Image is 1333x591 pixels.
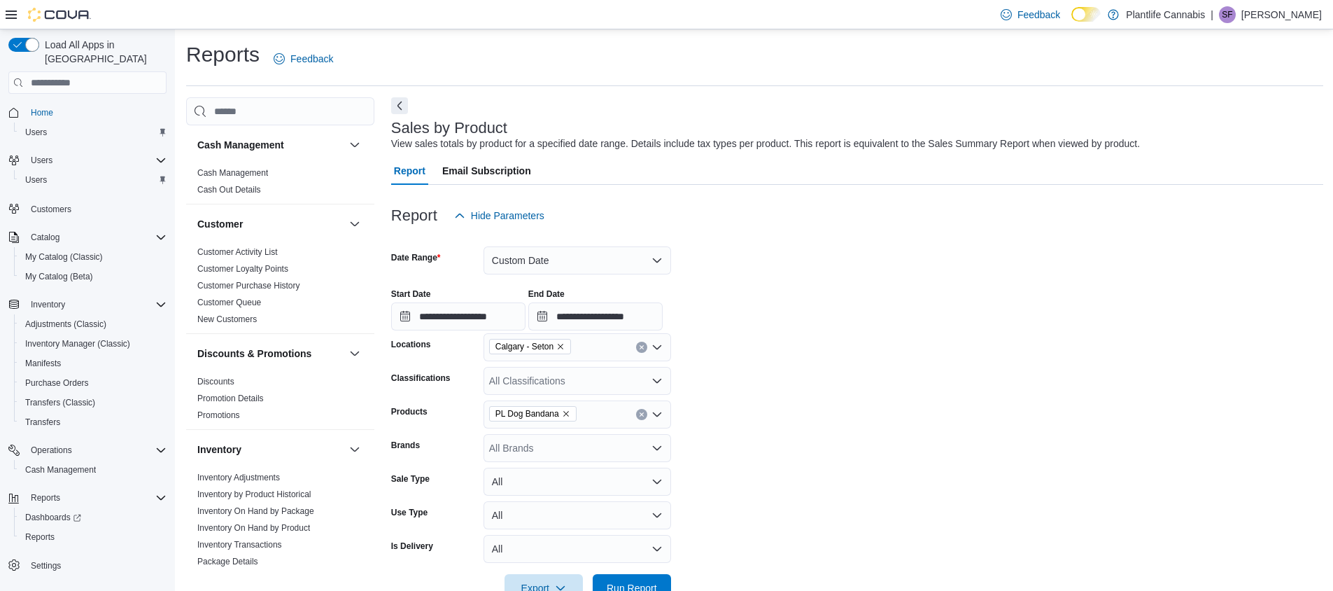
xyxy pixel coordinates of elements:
a: Home [25,104,59,121]
a: Users [20,124,52,141]
button: Cash Management [197,138,344,152]
button: Inventory [197,443,344,457]
button: Transfers (Classic) [14,393,172,412]
label: Locations [391,339,431,350]
span: Transfers (Classic) [20,394,167,411]
a: Inventory Transactions [197,540,282,550]
span: Discounts [197,376,234,387]
button: Catalog [3,228,172,247]
button: Users [3,151,172,170]
a: Inventory On Hand by Product [197,523,310,533]
span: My Catalog (Beta) [25,271,93,282]
span: Transfers (Classic) [25,397,95,408]
span: Adjustments (Classic) [25,319,106,330]
p: [PERSON_NAME] [1241,6,1322,23]
button: Inventory Manager (Classic) [14,334,172,354]
span: Promotion Details [197,393,264,404]
button: Reports [14,527,172,547]
span: Users [25,174,47,186]
span: Report [394,157,425,185]
span: Users [25,127,47,138]
span: New Customers [197,314,257,325]
span: Settings [31,560,61,571]
button: Adjustments (Classic) [14,314,172,334]
span: Hide Parameters [471,209,544,223]
a: Purchase Orders [20,375,94,391]
span: Customers [31,204,71,215]
span: Feedback [290,52,333,66]
a: Feedback [995,1,1066,29]
button: Reports [25,489,66,506]
span: PL Dog Bandana [489,406,577,422]
span: Manifests [20,355,167,372]
label: Sale Type [391,473,430,485]
button: Transfers [14,412,172,432]
a: My Catalog (Beta) [20,268,99,285]
button: All [484,501,671,529]
span: Purchase Orders [25,377,89,389]
button: Next [391,97,408,114]
button: Remove PL Dog Bandana from selection in this group [562,410,570,418]
a: Customer Purchase History [197,281,300,291]
span: Transfers [20,414,167,431]
a: Feedback [268,45,339,73]
span: Adjustments (Classic) [20,316,167,333]
button: Hide Parameters [449,202,550,230]
a: Discounts [197,377,234,387]
label: Use Type [391,507,428,518]
button: Remove Calgary - Seton from selection in this group [556,342,565,351]
label: Start Date [391,288,431,300]
span: Users [20,172,167,188]
span: Catalog [31,232,59,243]
input: Press the down key to open a popover containing a calendar. [391,303,526,331]
span: PL Dog Bandana [495,407,559,421]
span: Reports [25,489,167,506]
span: Load All Apps in [GEOGRAPHIC_DATA] [39,38,167,66]
a: Promotion Details [197,394,264,403]
a: Cash Out Details [197,185,261,195]
span: Cash Management [197,167,268,179]
span: Inventory by Product Historical [197,489,311,500]
span: Reports [25,531,55,543]
h1: Reports [186,41,260,69]
a: Manifests [20,355,66,372]
a: Customer Activity List [197,247,278,257]
a: Customer Queue [197,298,261,307]
div: Discounts & Promotions [186,373,374,429]
span: Customers [25,200,167,217]
span: Operations [31,445,72,456]
button: Inventory [3,295,172,314]
span: Cash Out Details [197,184,261,195]
span: Users [20,124,167,141]
a: Customers [25,201,77,218]
h3: Cash Management [197,138,284,152]
label: Date Range [391,252,441,263]
span: Catalog [25,229,167,246]
a: Dashboards [14,508,172,527]
button: Clear input [636,342,647,353]
button: My Catalog (Beta) [14,267,172,286]
a: Inventory Adjustments [197,473,280,482]
button: Open list of options [651,409,663,420]
span: Manifests [25,358,61,369]
button: Inventory [346,441,363,458]
a: Reports [20,529,60,545]
button: Discounts & Promotions [197,347,344,361]
span: Inventory On Hand by Package [197,506,314,517]
button: Open list of options [651,443,663,454]
input: Dark Mode [1071,7,1101,22]
button: Discounts & Promotions [346,345,363,362]
h3: Discounts & Promotions [197,347,311,361]
h3: Report [391,207,437,224]
span: Package Details [197,556,258,567]
span: Users [31,155,52,166]
a: My Catalog (Classic) [20,249,108,265]
span: Reports [20,529,167,545]
button: My Catalog (Classic) [14,247,172,267]
a: Transfers (Classic) [20,394,101,411]
span: Purchase Orders [20,375,167,391]
a: Cash Management [20,461,101,478]
p: | [1211,6,1213,23]
div: View sales totals by product for a specified date range. Details include tax types per product. T... [391,137,1140,151]
button: Home [3,102,172,123]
